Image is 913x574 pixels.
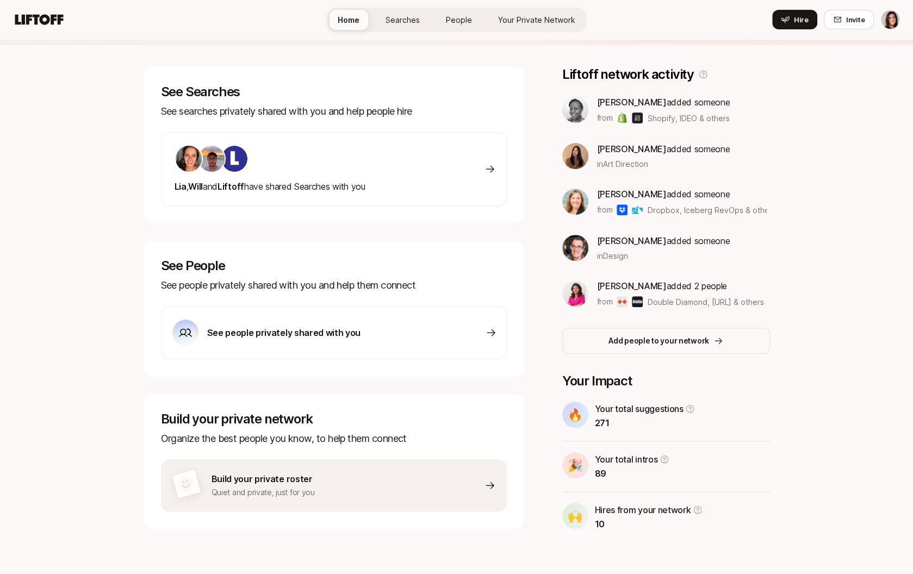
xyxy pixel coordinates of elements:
[595,503,691,517] p: Hires from your network
[597,111,613,124] p: from
[632,296,643,307] img: Avantos.ai
[597,295,613,308] p: from
[881,10,899,29] img: Eleanor Morgan
[329,10,368,30] a: Home
[597,97,667,108] span: [PERSON_NAME]
[595,466,670,481] p: 89
[377,10,428,30] a: Searches
[562,503,588,529] div: 🙌
[595,517,703,531] p: 10
[562,402,588,428] div: 🔥
[176,473,196,494] img: default-avatar.svg
[161,258,507,273] p: See People
[212,486,315,499] p: Quiet and private, just for you
[597,143,667,154] span: [PERSON_NAME]
[597,187,767,201] p: added someone
[772,10,817,29] button: Hire
[597,280,667,291] span: [PERSON_NAME]
[161,104,507,119] p: See searches privately shared with you and help people hire
[338,14,359,26] span: Home
[498,14,575,26] span: Your Private Network
[562,143,588,169] img: ACg8ocKvx1DDg14zDvBv9AHs558F5VwtpXq8z0BZvxmZYH-VPSnNNDE=s160-c
[562,189,588,215] img: c17c0389_bfa4_4fc4_a974_d929adf9fa02.jpg
[161,278,507,293] p: See people privately shared with you and help them connect
[207,326,361,340] p: See people privately shared with you
[597,234,730,248] p: added someone
[437,10,481,30] a: People
[175,181,187,192] span: Lia
[595,402,684,416] p: Your total suggestions
[218,181,244,192] span: Liftoff
[597,158,648,170] span: in Art Direction
[794,14,809,25] span: Hire
[188,181,203,192] span: Will
[608,334,709,347] p: Add people to your network
[446,14,472,26] span: People
[175,181,365,192] span: have shared Searches with you
[386,14,420,26] span: Searches
[824,10,874,29] button: Invite
[597,235,667,246] span: [PERSON_NAME]
[880,10,900,29] button: Eleanor Morgan
[617,296,628,307] img: Double Diamond
[562,67,694,82] p: Liftoff network activity
[562,373,770,389] p: Your Impact
[161,411,507,427] p: Build your private network
[562,97,588,123] img: 33f207b1_b18a_494d_993f_6cda6c0df701.jpg
[597,250,628,261] span: in Design
[632,204,643,215] img: Iceberg RevOps
[203,181,218,192] span: and
[597,142,730,156] p: added someone
[221,146,247,172] img: ACg8ocKIuO9-sklR2KvA8ZVJz4iZ_g9wtBiQREC3t8A94l4CTg=s160-c
[647,113,729,124] span: Shopify, IDEO & others
[595,452,658,466] p: Your total intros
[562,280,588,307] img: 9e09e871_5697_442b_ae6e_b16e3f6458f8.jpg
[489,10,584,30] a: Your Private Network
[176,146,202,172] img: 490561b5_2133_45f3_8e39_178badb376a1.jpg
[617,204,628,215] img: Dropbox
[187,181,189,192] span: ,
[212,472,315,486] p: Build your private roster
[198,146,225,172] img: ACg8ocJgLS4_X9rs-p23w7LExaokyEoWgQo9BGx67dOfttGDosg=s160-c
[562,452,588,478] div: 🎉
[595,416,695,430] p: 271
[647,297,763,307] span: Double Diamond, [URL] & others
[846,14,865,25] span: Invite
[617,113,628,123] img: Shopify
[647,205,775,215] span: Dropbox, Iceberg RevOps & others
[562,235,588,261] img: c551205c_2ef0_4c80_93eb_6f7da1791649.jpg
[161,84,507,99] p: See Searches
[161,431,507,446] p: Organize the best people you know, to help them connect
[597,279,764,293] p: added 2 people
[632,113,643,123] img: IDEO
[597,95,730,109] p: added someone
[597,189,667,199] span: [PERSON_NAME]
[562,328,770,354] button: Add people to your network
[597,203,613,216] p: from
